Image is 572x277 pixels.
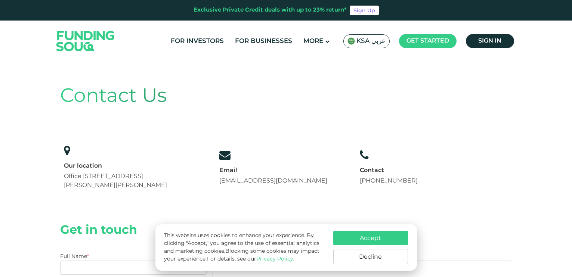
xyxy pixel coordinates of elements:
[164,249,319,262] span: Blocking some cookies may impact your experience
[233,35,294,47] a: For Businesses
[64,174,167,188] span: Office [STREET_ADDRESS][PERSON_NAME][PERSON_NAME]
[60,254,89,259] label: Full Name
[360,166,418,175] div: Contact
[347,37,355,45] img: SA Flag
[194,6,347,15] div: Exclusive Private Credit deals with up to 23% return*
[207,256,294,262] span: For details, see our .
[350,6,379,15] a: Sign Up
[466,34,514,48] a: Sign in
[356,37,386,46] span: KSA عربي
[406,38,449,44] span: Get started
[219,166,327,175] div: Email
[49,22,122,60] img: Logo
[164,232,325,263] p: This website uses cookies to enhance your experience. By clicking "Accept," you agree to the use ...
[256,256,293,262] a: Privacy Policy
[333,249,408,264] button: Decline
[303,38,323,44] span: More
[219,178,327,184] a: [EMAIL_ADDRESS][DOMAIN_NAME]
[60,224,512,238] h2: Get in touch
[60,82,512,111] div: Contact Us
[333,231,408,245] button: Accept
[64,162,186,170] div: Our location
[360,178,418,184] a: [PHONE_NUMBER]
[169,35,226,47] a: For Investors
[478,38,501,44] span: Sign in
